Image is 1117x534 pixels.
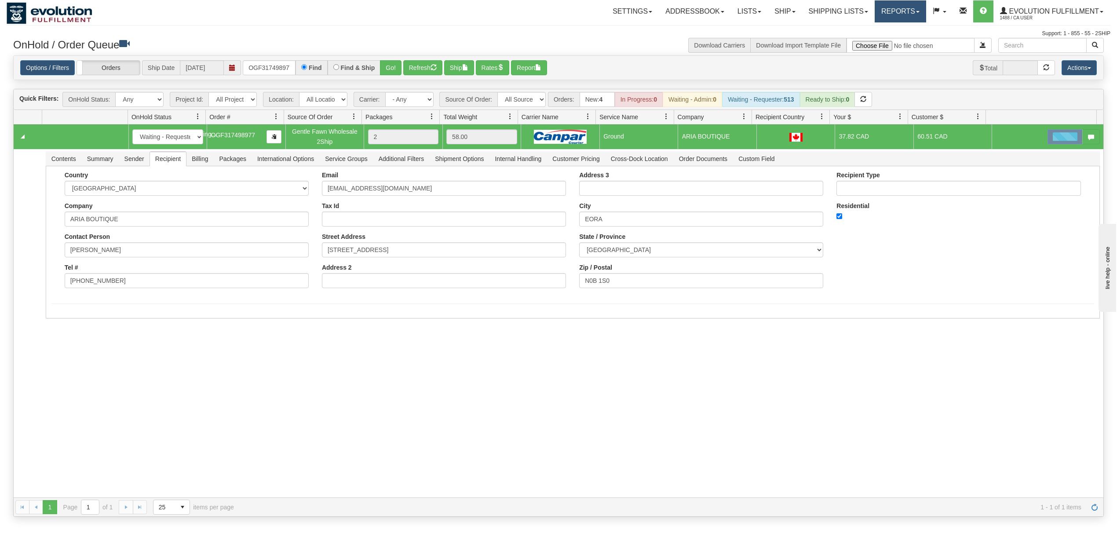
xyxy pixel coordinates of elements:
[579,172,609,179] label: Address 3
[175,500,190,514] span: select
[150,152,186,166] span: Recipient
[14,89,1103,110] div: grid toolbar
[119,152,150,166] span: Sender
[836,172,880,179] label: Recipient Type
[190,109,205,124] a: OnHold Status filter column settings
[835,124,913,149] td: 37.82 CAD
[579,202,591,209] label: City
[214,152,252,166] span: Packages
[19,94,58,103] label: Quick Filters:
[1007,7,1099,15] span: Evolution Fulfillment
[209,113,230,121] span: Order #
[722,92,799,107] div: Waiting - Requester:
[289,127,360,146] div: Gentle Fawn Wholesale 2Ship
[973,60,1003,75] span: Total
[243,60,296,75] input: Order #
[444,60,474,75] button: Ship
[1062,60,1097,75] button: Actions
[373,152,430,166] span: Additional Filters
[606,152,673,166] span: Cross-Dock Location
[580,92,615,107] div: New:
[833,113,851,121] span: Your $
[380,60,402,75] button: Go!
[424,109,439,124] a: Packages filter column settings
[17,131,28,142] a: Collapse
[7,2,92,24] img: logo1488.jpg
[534,130,587,144] img: Canpar
[784,96,794,103] strong: 513
[43,500,57,514] span: Page 1
[606,0,659,22] a: Settings
[893,109,908,124] a: Your $ filter column settings
[211,132,255,139] span: OGF317498977
[131,113,172,121] span: OnHold Status
[599,124,678,149] td: Ground
[998,38,1087,53] input: Search
[430,152,489,166] span: Shipment Options
[653,96,657,103] strong: 0
[1097,222,1116,312] iframe: chat widget
[246,504,1081,511] span: 1 - 1 of 1 items
[365,113,392,121] span: Packages
[62,92,115,107] span: OnHold Status:
[678,113,704,121] span: Company
[1000,14,1066,22] span: 1488 / CA User
[65,233,110,240] label: Contact Person
[153,500,234,515] span: items per page
[548,92,580,107] span: Orders:
[547,152,605,166] span: Customer Pricing
[733,152,780,166] span: Custom Field
[7,30,1110,37] div: Support: 1 - 855 - 55 - 2SHIP
[65,172,88,179] label: Country
[802,0,875,22] a: Shipping lists
[503,109,518,124] a: Total Weight filter column settings
[439,92,497,107] span: Source Of Order:
[263,92,299,107] span: Location:
[713,96,716,103] strong: 0
[615,92,663,107] div: In Progress:
[789,133,803,142] img: CA
[186,152,213,166] span: Billing
[912,113,943,121] span: Customer $
[63,500,113,515] span: Page of 1
[320,152,372,166] span: Service Groups
[354,92,385,107] span: Carrier:
[266,130,281,143] button: Copy to clipboard
[341,65,375,71] label: Find & Ship
[81,500,99,514] input: Page 1
[446,129,517,144] div: 58.00
[269,109,284,124] a: Order # filter column settings
[768,0,802,22] a: Ship
[288,113,333,121] span: Source Of Order
[159,503,170,512] span: 25
[489,152,547,166] span: Internal Handling
[322,172,338,179] label: Email
[847,38,975,53] input: Import
[403,60,442,75] button: Refresh
[836,202,869,209] label: Residential
[993,0,1110,22] a: Evolution Fulfillment 1488 / CA User
[678,124,756,149] td: ARIA BOUTIQUE
[46,152,81,166] span: Contents
[1088,500,1102,514] a: Refresh
[443,113,477,121] span: Total Weight
[511,60,547,75] button: Report
[77,61,140,75] label: Orders
[579,233,625,240] label: State / Province
[913,124,992,149] td: 60.51 CAD
[599,113,638,121] span: Service Name
[580,109,595,124] a: Carrier Name filter column settings
[142,60,180,75] span: Ship Date
[694,42,745,49] a: Download Carriers
[522,113,558,121] span: Carrier Name
[659,109,674,124] a: Service Name filter column settings
[846,96,849,103] strong: 0
[756,113,804,121] span: Recipient Country
[82,152,119,166] span: Summary
[153,500,190,515] span: Page sizes drop down
[971,109,986,124] a: Customer $ filter column settings
[322,264,352,271] label: Address 2
[476,60,510,75] button: Rates
[875,0,926,22] a: Reports
[13,38,552,51] h3: OnHold / Order Queue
